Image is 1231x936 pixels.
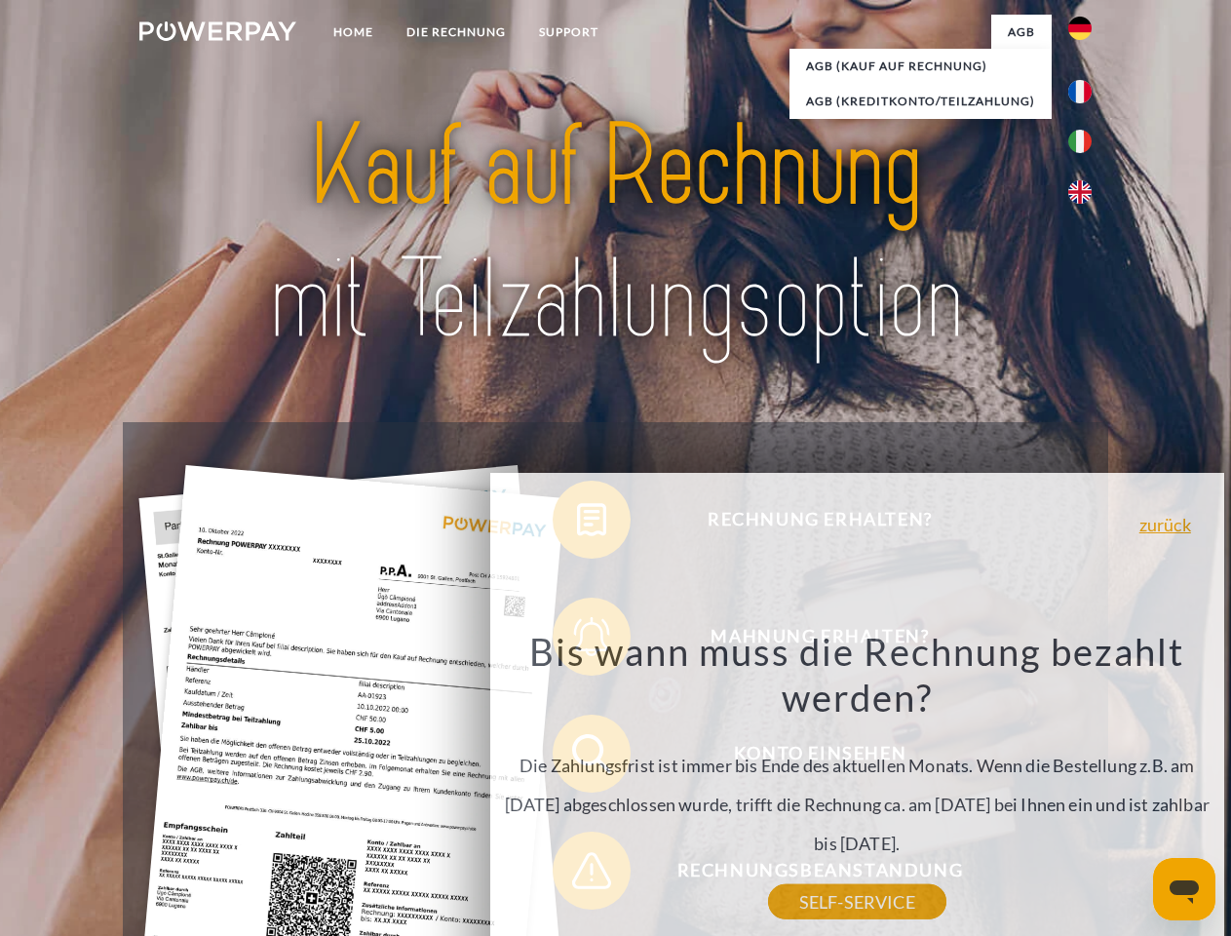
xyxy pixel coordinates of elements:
img: fr [1068,80,1092,103]
a: agb [991,15,1052,50]
a: DIE RECHNUNG [390,15,522,50]
img: en [1068,180,1092,204]
h3: Bis wann muss die Rechnung bezahlt werden? [501,628,1212,721]
div: Die Zahlungsfrist ist immer bis Ende des aktuellen Monats. Wenn die Bestellung z.B. am [DATE] abg... [501,628,1212,902]
a: SELF-SERVICE [768,884,946,919]
a: zurück [1139,516,1191,533]
img: title-powerpay_de.svg [186,94,1045,373]
img: logo-powerpay-white.svg [139,21,296,41]
a: SUPPORT [522,15,615,50]
img: de [1068,17,1092,40]
img: it [1068,130,1092,153]
iframe: Schaltfläche zum Öffnen des Messaging-Fensters [1153,858,1215,920]
a: AGB (Kauf auf Rechnung) [789,49,1052,84]
a: AGB (Kreditkonto/Teilzahlung) [789,84,1052,119]
a: Home [317,15,390,50]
